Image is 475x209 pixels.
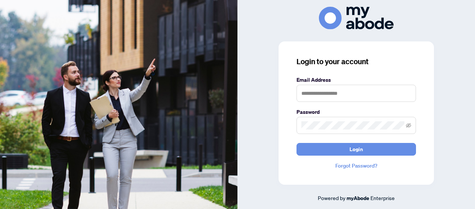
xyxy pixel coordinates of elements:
span: Login [350,143,363,155]
button: Login [297,143,416,156]
span: eye-invisible [406,123,411,128]
h3: Login to your account [297,56,416,67]
span: Enterprise [370,194,395,201]
span: Powered by [318,194,345,201]
label: Email Address [297,76,416,84]
a: Forgot Password? [297,162,416,170]
label: Password [297,108,416,116]
img: ma-logo [319,7,394,29]
a: myAbode [347,194,369,202]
